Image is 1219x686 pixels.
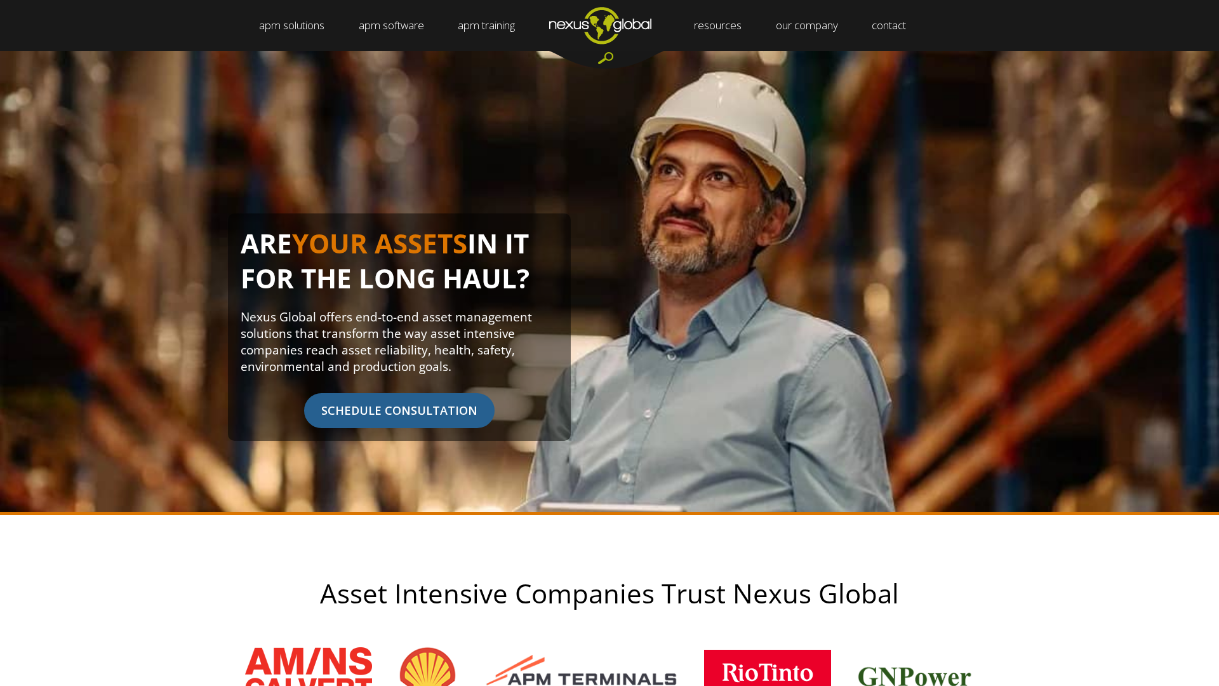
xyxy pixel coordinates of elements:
[292,225,467,261] span: YOUR ASSETS
[241,309,558,375] p: Nexus Global offers end-to-end asset management solutions that transform the way asset intensive ...
[197,579,1022,608] h2: Asset Intensive Companies Trust Nexus Global
[241,226,558,309] h1: ARE IN IT FOR THE LONG HAUL?
[304,393,495,428] span: SCHEDULE CONSULTATION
